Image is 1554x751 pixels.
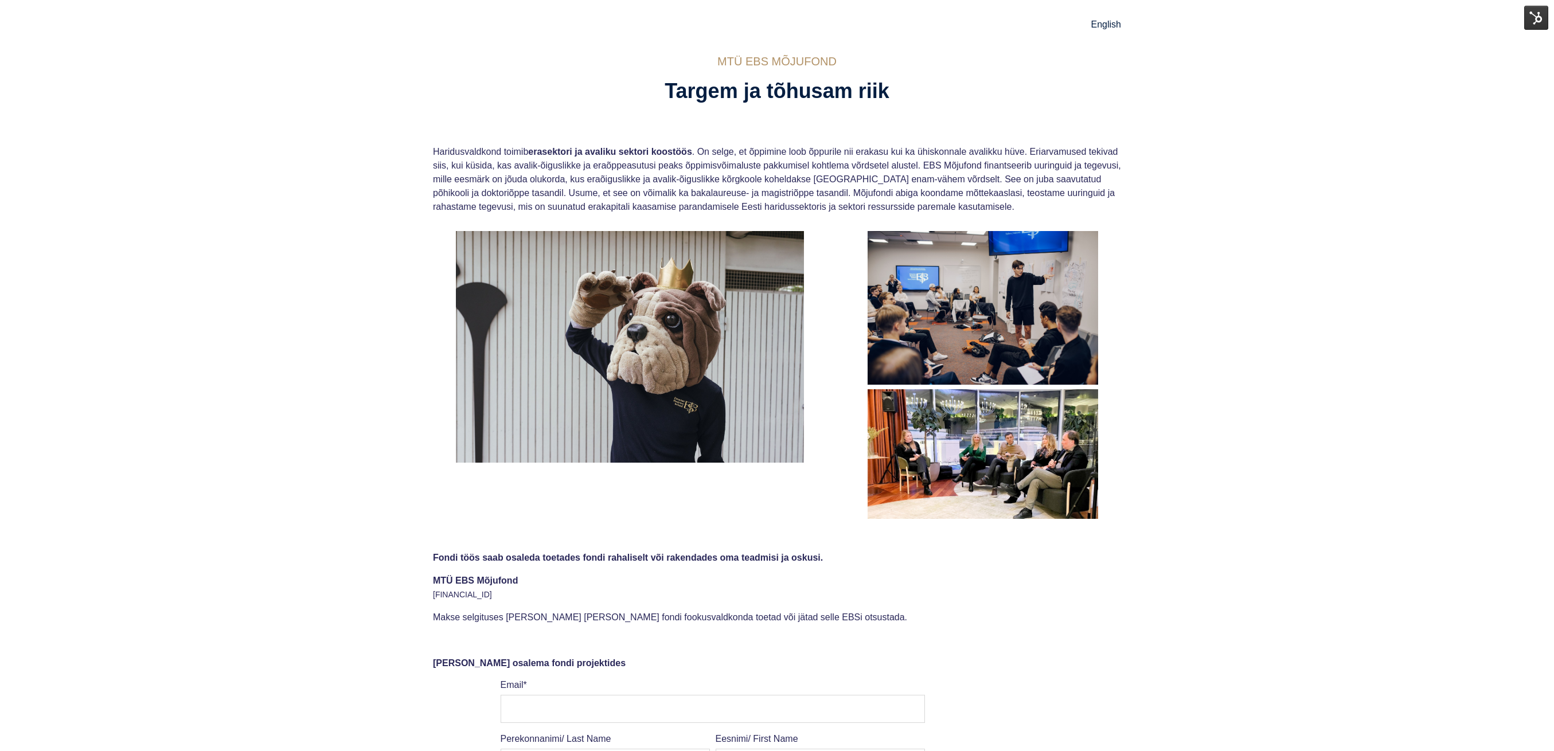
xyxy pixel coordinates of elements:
a: English [1091,19,1121,29]
span: Haridusvaldkond toimib . On selge, et õppimine loob õppurile nii erakasu kui ka ühiskonnale avali... [433,147,1121,212]
span: [FINANCIAL_ID] [433,590,492,599]
span: Email [501,680,524,690]
span: Targem ja tõhusam riik [665,79,889,103]
span: MTÜ EBS Mõjufond [433,576,518,585]
p: Fondi töös saab osaleda toetades fondi rahaliselt või rakendades oma teadmisi ja oskusi. [433,551,1121,565]
span: Eesnimi/ First Name [716,734,798,744]
span: erasektori ja avaliku sektori koostöös [528,147,692,157]
p: Makse selgituses [PERSON_NAME] [PERSON_NAME] fondi fookusvaldkonda toetad või jätad selle EBSi ot... [433,611,1121,624]
img: werefr-1 [845,389,1121,519]
img: AR_32767_0 [433,231,827,463]
p: [PERSON_NAME] osalema fondi projektides [433,656,1121,670]
span: Perekonnanimi/ Last Name [501,734,611,744]
img: HubSpot Tools Menu Toggle [1524,6,1548,30]
span: MTÜ EBS MÕJUFOND [717,55,837,68]
img: AOZD9149 [845,231,1121,385]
